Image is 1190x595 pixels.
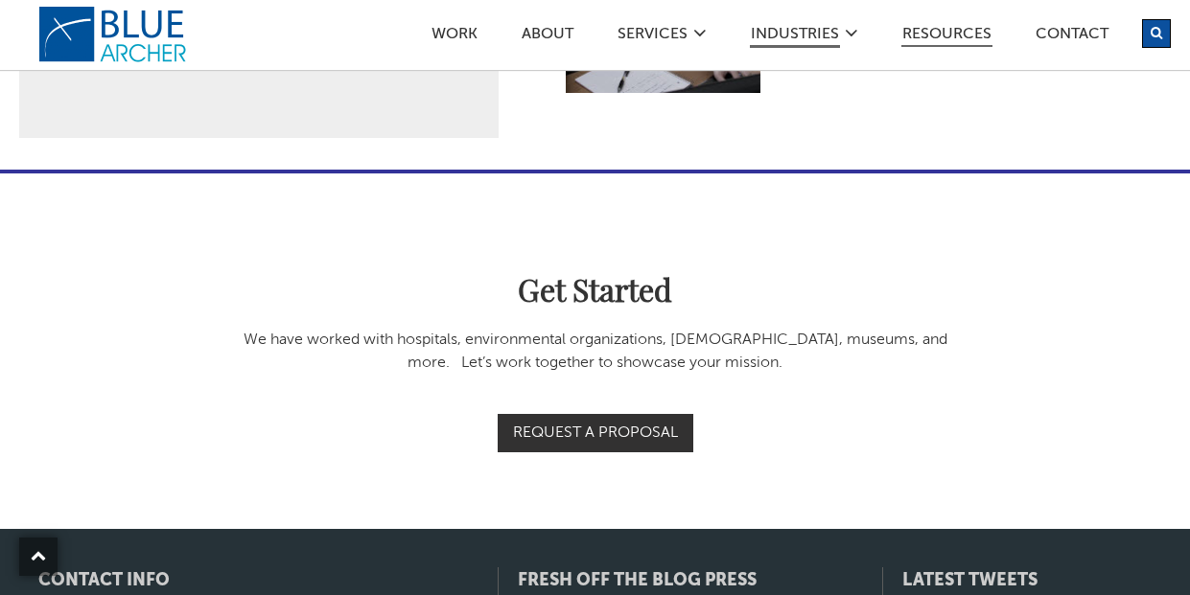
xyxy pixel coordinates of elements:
a: logo [38,6,192,63]
h2: Get Started [230,274,960,305]
h4: CONTACT INFO [38,572,478,589]
a: ABOUT [521,27,574,47]
a: SERVICES [617,27,688,47]
p: We have worked with hospitals, environmental organizations, [DEMOGRAPHIC_DATA], museums, and more... [230,329,960,375]
a: Industries [750,27,840,48]
a: Work [431,27,478,47]
h4: Latest Tweets [902,572,1152,589]
a: Contact [1035,27,1109,47]
a: Request a proposal [498,414,693,452]
h4: Fresh Off the Blog Press [518,572,862,589]
a: Resources [901,27,992,47]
